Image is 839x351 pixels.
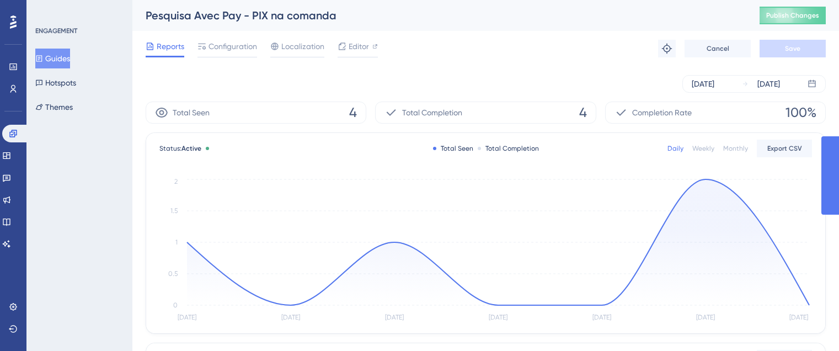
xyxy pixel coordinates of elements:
button: Save [760,40,826,57]
div: Daily [667,144,683,153]
span: Publish Changes [766,11,819,20]
span: Localization [281,40,324,53]
tspan: 1 [175,238,178,246]
tspan: 0.5 [168,270,178,278]
span: Configuration [209,40,257,53]
span: 100% [785,104,816,121]
span: Status: [159,144,201,153]
div: Monthly [723,144,748,153]
tspan: [DATE] [178,313,196,321]
tspan: [DATE] [385,313,404,321]
span: Completion Rate [632,106,692,119]
tspan: [DATE] [489,313,507,321]
div: [DATE] [757,77,780,91]
button: Hotspots [35,73,76,93]
div: Pesquisa Avec Pay - PIX na comanda [146,8,732,23]
tspan: 2 [174,178,178,185]
div: Total Seen [433,144,473,153]
tspan: [DATE] [696,313,715,321]
div: Weekly [692,144,714,153]
button: Export CSV [757,140,812,157]
span: 4 [349,104,357,121]
span: Cancel [707,44,729,53]
span: Total Completion [402,106,462,119]
tspan: 0 [173,301,178,309]
tspan: [DATE] [789,313,808,321]
tspan: 1.5 [170,207,178,215]
button: Themes [35,97,73,117]
div: ENGAGEMENT [35,26,77,35]
div: Total Completion [478,144,539,153]
span: Reports [157,40,184,53]
button: Publish Changes [760,7,826,24]
span: Editor [349,40,369,53]
div: [DATE] [692,77,714,91]
span: Active [181,145,201,152]
button: Cancel [685,40,751,57]
span: Total Seen [173,106,210,119]
span: Save [785,44,800,53]
tspan: [DATE] [281,313,300,321]
span: Export CSV [767,144,802,153]
span: 4 [579,104,587,121]
tspan: [DATE] [592,313,611,321]
iframe: UserGuiding AI Assistant Launcher [793,307,826,341]
button: Guides [35,49,70,68]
